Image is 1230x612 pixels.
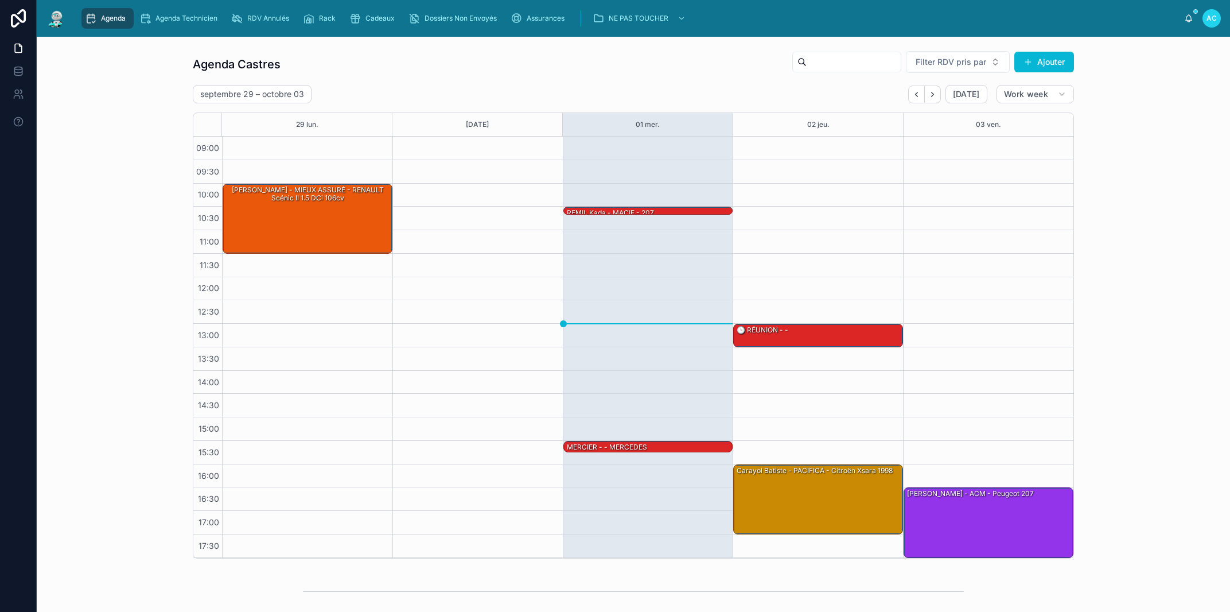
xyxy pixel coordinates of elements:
span: Agenda Technicien [155,14,217,23]
button: Ajouter [1014,52,1074,72]
a: Rack [299,8,344,29]
span: Dossiers Non Envoyés [425,14,497,23]
button: 29 lun. [296,113,318,136]
h1: Agenda Castres [193,56,281,72]
span: 10:00 [195,189,222,199]
a: Agenda Technicien [136,8,225,29]
span: 16:30 [195,494,222,503]
div: [PERSON_NAME] - MIEUX ASSURÉ - RENAULT Scénic II 1.5 dCi 106cv [225,185,391,204]
img: App logo [46,9,67,28]
button: Work week [997,85,1074,103]
div: REMIL Kada - MACIF - 207 [566,208,655,218]
span: 15:00 [196,424,222,433]
button: Back [908,86,925,103]
span: 14:00 [195,377,222,387]
span: Rack [319,14,336,23]
div: scrollable content [76,6,1184,31]
span: 13:00 [195,330,222,340]
div: 🕒 RÉUNION - - [734,324,902,347]
div: [PERSON_NAME] - MIEUX ASSURÉ - RENAULT Scénic II 1.5 dCi 106cv [223,184,392,253]
span: 17:00 [196,517,222,527]
button: [DATE] [945,85,987,103]
span: 12:30 [195,307,222,316]
span: 15:30 [196,447,222,457]
div: [PERSON_NAME] - ACM - Peugeot 207 [906,489,1035,499]
span: 09:30 [193,166,222,176]
span: 14:30 [195,400,222,410]
span: Assurances [527,14,565,23]
span: 09:00 [193,143,222,153]
div: Carayol Batiste - PACIFICA - Citroën Xsara 1998 [734,465,902,534]
div: MERCIER - - MERCEDES [564,441,733,453]
div: [PERSON_NAME] - ACM - Peugeot 207 [904,488,1073,557]
div: REMIL Kada - MACIF - 207 [564,207,733,219]
span: 11:00 [197,237,222,246]
span: 12:00 [195,283,222,293]
button: 02 jeu. [807,113,830,136]
button: Select Button [906,51,1010,73]
button: [DATE] [466,113,489,136]
span: Filter RDV pris par [916,56,986,68]
span: 10:30 [195,213,222,223]
span: 13:30 [195,354,222,363]
button: 01 mer. [636,113,660,136]
span: Work week [1004,89,1048,99]
button: Next [925,86,941,103]
span: 11:30 [197,260,222,270]
a: NE PAS TOUCHER [589,8,691,29]
span: 16:00 [195,471,222,481]
a: Cadeaux [346,8,403,29]
a: Agenda [81,8,134,29]
span: [DATE] [953,89,980,99]
a: RDV Annulés [228,8,297,29]
div: 🕒 RÉUNION - - [735,325,789,335]
span: Agenda [101,14,126,23]
span: 17:30 [196,541,222,551]
a: Assurances [507,8,573,29]
a: Dossiers Non Envoyés [405,8,505,29]
div: MERCIER - - MERCEDES [566,442,648,452]
button: 03 ven. [976,113,1001,136]
span: AC [1206,14,1217,23]
h2: septembre 29 – octobre 03 [200,88,304,100]
span: NE PAS TOUCHER [609,14,668,23]
span: Cadeaux [365,14,395,23]
span: RDV Annulés [247,14,289,23]
div: Carayol Batiste - PACIFICA - Citroën Xsara 1998 [735,466,894,476]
